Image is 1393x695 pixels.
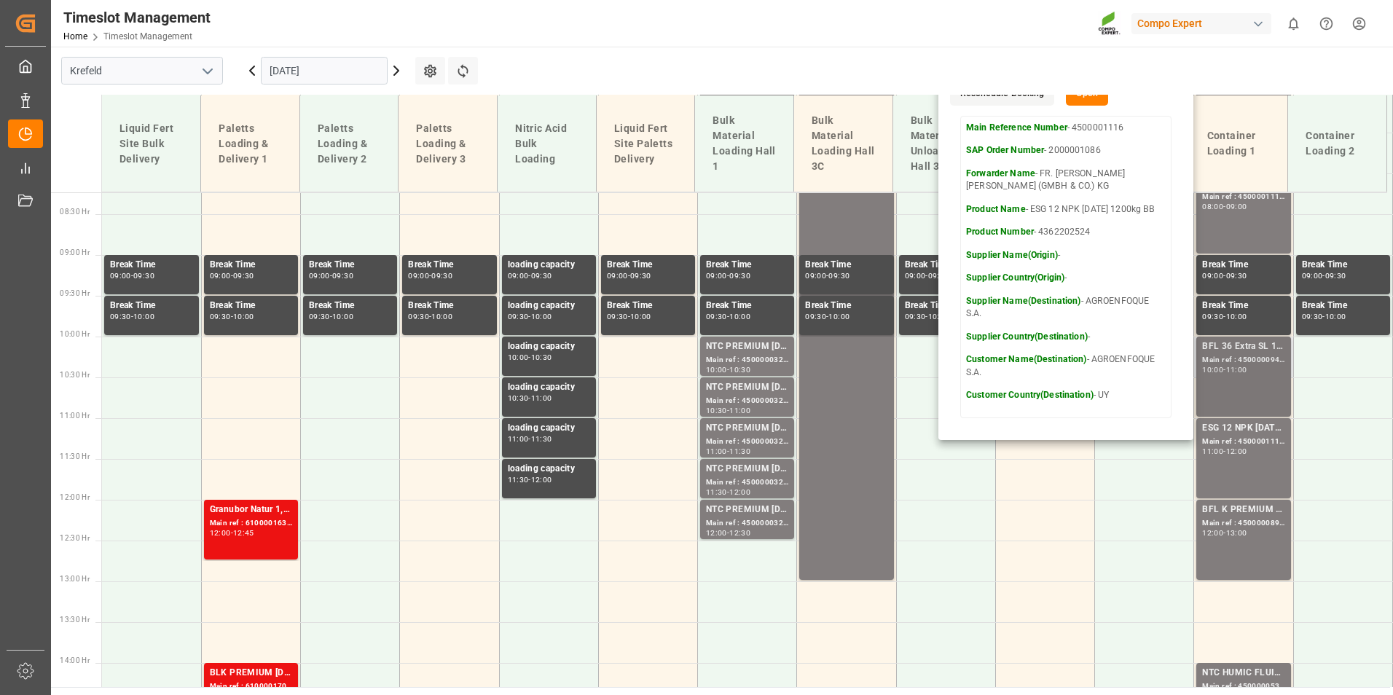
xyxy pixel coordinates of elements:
[729,448,750,455] div: 11:30
[905,272,926,279] div: 09:00
[607,272,628,279] div: 09:00
[727,313,729,320] div: -
[706,380,788,395] div: NTC PREMIUM [DATE]+3+TE BULK
[410,115,485,173] div: Paletts Loading & Delivery 3
[828,313,849,320] div: 10:00
[630,272,651,279] div: 09:30
[60,575,90,583] span: 13:00 Hr
[110,272,131,279] div: 09:00
[729,489,750,495] div: 12:00
[706,436,788,448] div: Main ref : 4500000325, 2000000077
[1202,203,1223,210] div: 08:00
[707,107,782,180] div: Bulk Material Loading Hall 1
[60,534,90,542] span: 12:30 Hr
[706,299,788,313] div: Break Time
[210,272,231,279] div: 09:00
[628,272,630,279] div: -
[528,436,530,442] div: -
[61,57,223,85] input: Type to search/select
[729,272,750,279] div: 09:30
[508,380,590,395] div: loading capacity
[1202,299,1284,313] div: Break Time
[531,395,552,401] div: 11:00
[1202,517,1284,530] div: Main ref : 4500000893, 2000000905;
[1223,366,1225,373] div: -
[607,258,689,272] div: Break Time
[60,330,90,338] span: 10:00 Hr
[210,503,292,517] div: Granubor Natur 1,0 to BB
[1302,313,1323,320] div: 09:30
[508,339,590,354] div: loading capacity
[1202,339,1284,354] div: BFL 36 Extra SL 10L (x60) EN,TR MTO;NTC N-MAX 24-5-5 25KG (x42) INTBFL 36 Extra SL 10L (x60) EN,T...
[110,299,193,313] div: Break Time
[1202,503,1284,517] div: BFL K PREMIUM SL 20L(x48)EN,IN,MD(24)MTO
[905,258,987,272] div: Break Time
[826,313,828,320] div: -
[628,313,630,320] div: -
[60,452,90,460] span: 11:30 Hr
[1226,530,1247,536] div: 13:00
[608,115,683,173] div: Liquid Fert Site Paletts Delivery
[309,299,391,313] div: Break Time
[1226,448,1247,455] div: 12:00
[1223,272,1225,279] div: -
[531,313,552,320] div: 10:00
[706,462,788,476] div: NTC PREMIUM [DATE]+3+TE BULK
[1300,122,1375,165] div: Container Loading 2
[928,313,949,320] div: 10:00
[706,258,788,272] div: Break Time
[706,517,788,530] div: Main ref : 4500000327, 2000000077
[706,366,727,373] div: 10:00
[1202,313,1223,320] div: 09:30
[309,313,330,320] div: 09:30
[528,476,530,483] div: -
[966,390,1094,400] strong: Customer Country(Destination)
[1202,366,1223,373] div: 10:00
[1202,354,1284,366] div: Main ref : 4500000943, 2000000680
[60,493,90,501] span: 12:00 Hr
[706,489,727,495] div: 11:30
[1302,272,1323,279] div: 09:00
[330,313,332,320] div: -
[727,366,729,373] div: -
[210,530,231,536] div: 12:00
[110,258,193,272] div: Break Time
[528,354,530,361] div: -
[966,353,1166,379] p: - AGROENFOQUE S.A.
[826,272,828,279] div: -
[131,313,133,320] div: -
[1302,258,1384,272] div: Break Time
[508,395,529,401] div: 10:30
[210,666,292,680] div: BLK PREMIUM [DATE] 25kg(x40)D,EN,PL,FNLEST TE-MAX 11-48 20kg (x45) D,EN,PL,FRFLO T PERM [DATE] 25...
[1223,313,1225,320] div: -
[1223,203,1225,210] div: -
[928,272,949,279] div: 09:30
[1325,272,1346,279] div: 09:30
[805,299,887,313] div: Break Time
[729,313,750,320] div: 10:00
[508,421,590,436] div: loading capacity
[925,313,927,320] div: -
[1202,680,1284,693] div: Main ref : 4500000538, 2000000442
[1322,313,1325,320] div: -
[727,489,729,495] div: -
[1226,366,1247,373] div: 11:00
[729,366,750,373] div: 10:30
[408,313,429,320] div: 09:30
[210,680,292,693] div: Main ref : 6100001706, 2000001285
[531,272,552,279] div: 09:30
[508,462,590,476] div: loading capacity
[805,313,826,320] div: 09:30
[1202,448,1223,455] div: 11:00
[60,248,90,256] span: 09:00 Hr
[330,272,332,279] div: -
[508,272,529,279] div: 09:00
[509,115,584,173] div: Nitric Acid Bulk Loading
[905,107,980,180] div: Bulk Material Unloading Hall 3B
[309,272,330,279] div: 09:00
[966,145,1044,155] strong: SAP Order Number
[727,530,729,536] div: -
[528,313,530,320] div: -
[1098,11,1121,36] img: Screenshot%202023-09-29%20at%2010.02.21.png_1712312052.png
[1310,7,1343,40] button: Help Center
